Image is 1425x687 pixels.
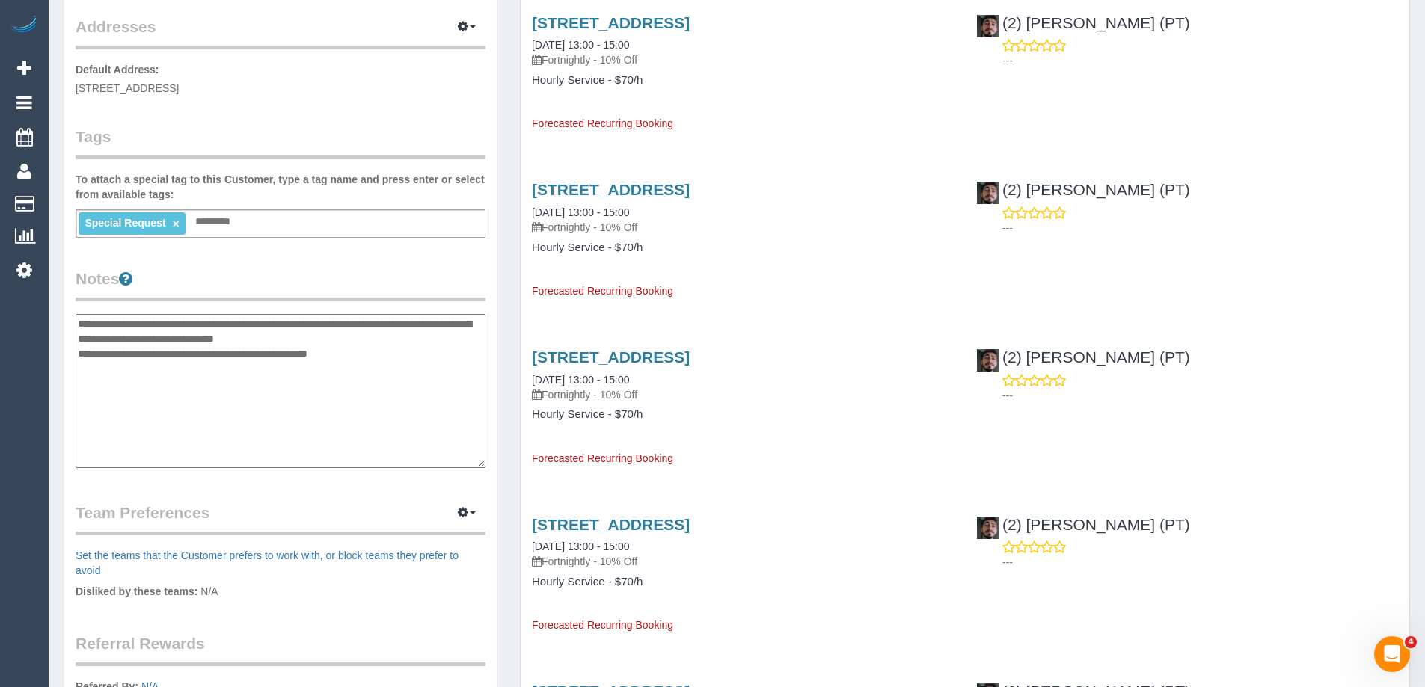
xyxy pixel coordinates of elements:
a: Set the teams that the Customer prefers to work with, or block teams they prefer to avoid [76,549,459,576]
a: (2) [PERSON_NAME] (PT) [976,181,1190,198]
legend: Team Preferences [76,502,485,535]
legend: Notes [76,268,485,301]
legend: Tags [76,126,485,159]
a: [STREET_ADDRESS] [532,181,690,198]
a: [DATE] 13:00 - 15:00 [532,374,629,386]
a: [STREET_ADDRESS] [532,516,690,533]
a: (2) [PERSON_NAME] (PT) [976,516,1190,533]
a: [STREET_ADDRESS] [532,348,690,366]
a: (2) [PERSON_NAME] (PT) [976,14,1190,31]
span: 4 [1405,636,1417,648]
span: N/A [200,585,218,597]
a: [DATE] 13:00 - 15:00 [532,540,629,552]
h4: Hourly Service - $70/h [532,74,954,87]
p: --- [1002,388,1398,403]
span: Forecasted Recurring Booking [532,285,673,297]
label: Disliked by these teams: [76,584,197,599]
legend: Referral Rewards [76,632,485,666]
a: × [172,218,179,230]
p: Fortnightly - 10% Off [532,554,954,569]
span: Forecasted Recurring Booking [532,452,673,464]
p: --- [1002,555,1398,570]
h4: Hourly Service - $70/h [532,241,954,254]
p: Fortnightly - 10% Off [532,387,954,402]
span: Forecasted Recurring Booking [532,619,673,631]
a: [DATE] 13:00 - 15:00 [532,39,629,51]
img: (2) Reggy Cogulet (PT) [977,349,999,372]
span: [STREET_ADDRESS] [76,82,179,94]
a: (2) [PERSON_NAME] (PT) [976,348,1190,366]
h4: Hourly Service - $70/h [532,576,954,588]
span: Forecasted Recurring Booking [532,117,673,129]
span: Special Request [85,217,165,229]
h4: Hourly Service - $70/h [532,408,954,421]
a: [STREET_ADDRESS] [532,14,690,31]
p: --- [1002,221,1398,235]
img: Automaid Logo [9,15,39,36]
p: --- [1002,53,1398,68]
p: Fortnightly - 10% Off [532,220,954,235]
a: [DATE] 13:00 - 15:00 [532,206,629,218]
label: Default Address: [76,62,159,77]
iframe: Intercom live chat [1374,636,1410,672]
img: (2) Reggy Cogulet (PT) [977,517,999,539]
img: (2) Reggy Cogulet (PT) [977,15,999,37]
label: To attach a special tag to this Customer, type a tag name and press enter or select from availabl... [76,172,485,202]
img: (2) Reggy Cogulet (PT) [977,182,999,204]
p: Fortnightly - 10% Off [532,52,954,67]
